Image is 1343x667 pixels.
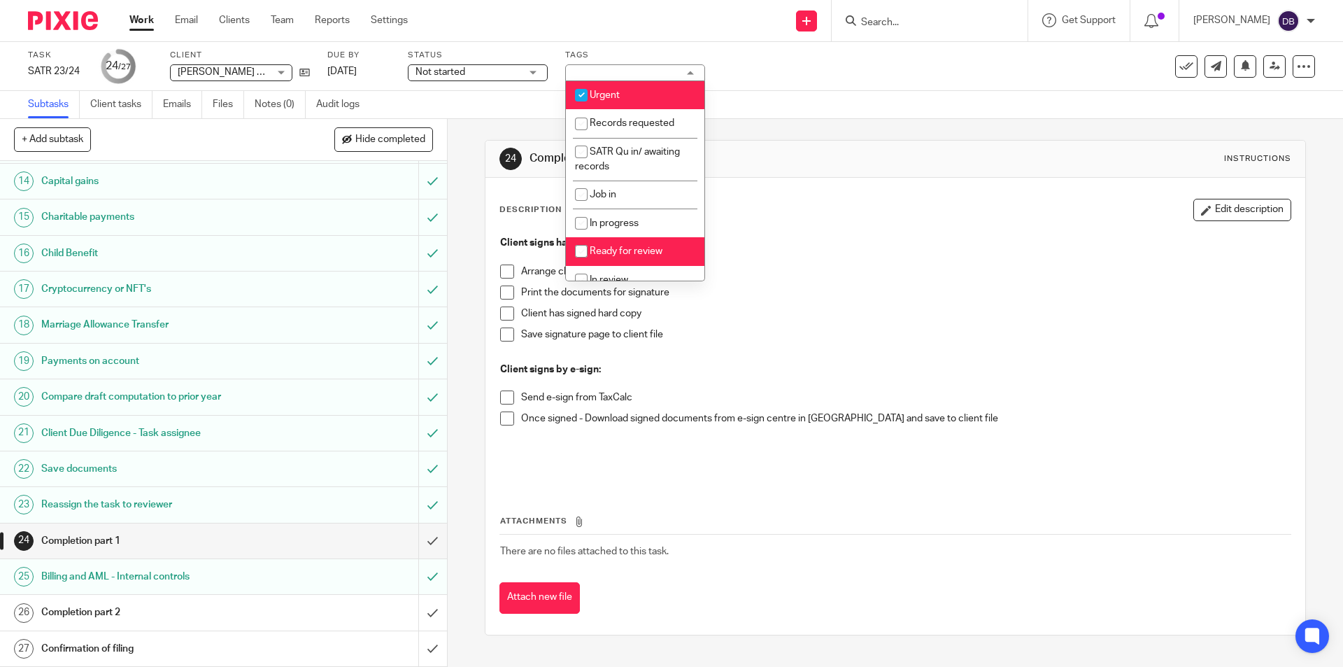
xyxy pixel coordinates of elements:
[14,639,34,659] div: 27
[1224,153,1291,164] div: Instructions
[500,517,567,525] span: Attachments
[41,386,283,407] h1: Compare draft computation to prior year
[327,66,357,76] span: [DATE]
[499,582,580,614] button: Attach new file
[14,279,34,299] div: 17
[415,67,465,77] span: Not started
[590,190,616,199] span: Job in
[213,91,244,118] a: Files
[565,50,705,61] label: Tags
[14,244,34,263] div: 16
[41,602,283,623] h1: Completion part 2
[255,91,306,118] a: Notes (0)
[41,531,283,552] h1: Completion part 1
[41,314,283,335] h1: Marriage Allowance Transfer
[14,603,34,623] div: 26
[521,391,1290,405] p: Send e-sign from TaxCalc
[14,351,34,371] div: 19
[14,127,91,151] button: + Add subtask
[28,91,80,118] a: Subtasks
[271,13,294,27] a: Team
[28,50,84,61] label: Task
[521,412,1290,426] p: Once signed - Download signed documents from e-sign centre in [GEOGRAPHIC_DATA] and save to clien...
[500,365,601,374] strong: Client signs by e-sign:
[175,13,198,27] a: Email
[500,238,606,248] strong: Client signs hard copy:
[860,17,986,29] input: Search
[41,494,283,515] h1: Reassign the task to reviewer
[500,547,669,556] span: There are no files attached to this task.
[41,458,283,479] h1: Save documents
[590,275,628,285] span: In review
[1062,15,1116,25] span: Get Support
[41,243,283,264] h1: Child Benefit
[41,566,283,587] h1: Billing and AML - Internal controls
[41,638,283,659] h1: Confirmation of filing
[1277,10,1300,32] img: svg%3E
[590,118,674,128] span: Records requested
[163,91,202,118] a: Emails
[575,147,680,171] span: SATR Qu in/ awaiting records
[106,58,131,74] div: 24
[28,11,98,30] img: Pixie
[41,279,283,300] h1: Cryptocurrency or NFT's
[408,50,548,61] label: Status
[590,90,620,100] span: Urgent
[316,91,370,118] a: Audit logs
[530,151,925,166] h1: Completion part 1
[499,148,522,170] div: 24
[14,316,34,335] div: 18
[28,64,84,78] div: SATR 23/24
[14,531,34,551] div: 24
[327,50,390,61] label: Due by
[521,328,1290,342] p: Save signature page to client file
[170,50,310,61] label: Client
[355,134,425,146] span: Hide completed
[521,307,1290,321] p: Client has signed hard copy
[41,206,283,227] h1: Charitable payments
[118,63,131,71] small: /27
[1193,13,1270,27] p: [PERSON_NAME]
[590,218,639,228] span: In progress
[219,13,250,27] a: Clients
[41,351,283,372] h1: Payments on account
[334,127,433,151] button: Hide completed
[14,387,34,407] div: 20
[521,286,1290,300] p: Print the documents for signature
[129,13,154,27] a: Work
[590,246,662,256] span: Ready for review
[41,171,283,192] h1: Capital gains
[90,91,152,118] a: Client tasks
[315,13,350,27] a: Reports
[14,459,34,479] div: 22
[178,67,422,77] span: [PERSON_NAME] T/A Spitting Pig [GEOGRAPHIC_DATA]
[14,423,34,443] div: 21
[14,171,34,191] div: 14
[14,495,34,514] div: 23
[1193,199,1291,221] button: Edit description
[521,265,1290,279] p: Arrange client meeting
[14,567,34,587] div: 25
[41,423,283,444] h1: Client Due Diligence - Task assignee
[14,208,34,227] div: 15
[499,204,562,216] p: Description
[371,13,408,27] a: Settings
